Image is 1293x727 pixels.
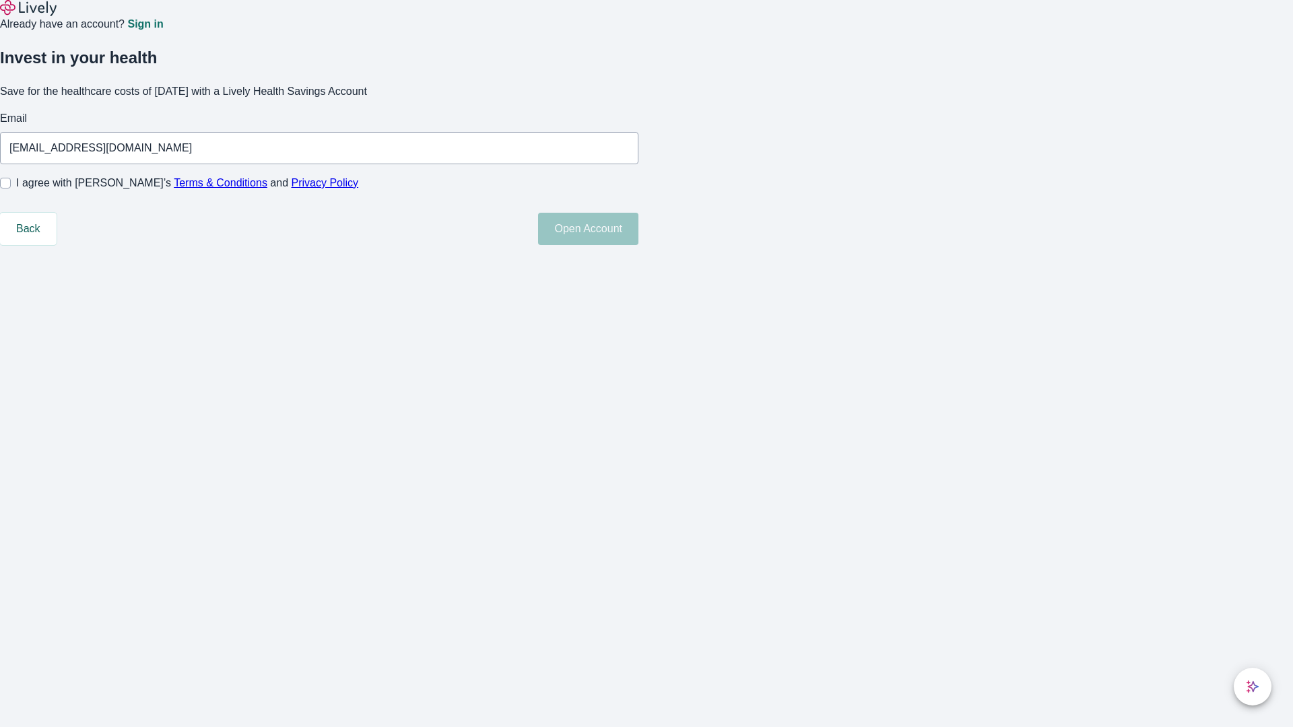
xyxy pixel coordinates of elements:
a: Privacy Policy [292,177,359,188]
button: chat [1234,668,1271,705]
svg: Lively AI Assistant [1246,680,1259,693]
a: Terms & Conditions [174,177,267,188]
span: I agree with [PERSON_NAME]’s and [16,175,358,191]
a: Sign in [127,19,163,30]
